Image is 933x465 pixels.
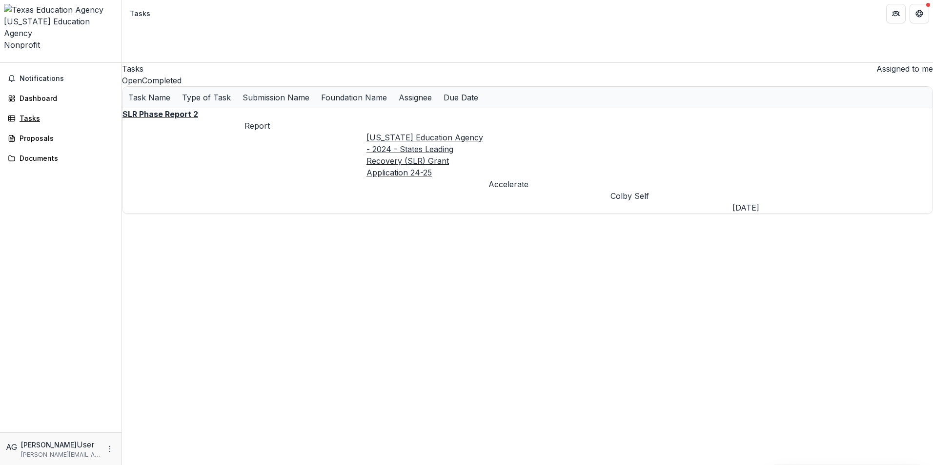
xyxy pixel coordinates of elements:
[20,93,110,103] div: Dashboard
[20,153,110,163] div: Documents
[315,87,393,108] div: Foundation Name
[315,92,393,103] div: Foundation Name
[4,90,118,106] a: Dashboard
[4,130,118,146] a: Proposals
[4,40,40,50] span: Nonprofit
[4,71,118,86] button: Notifications
[20,75,114,83] span: Notifications
[20,133,110,143] div: Proposals
[393,92,438,103] div: Assignee
[122,109,198,119] a: SLR Phase Report 2
[4,150,118,166] a: Documents
[21,450,100,459] p: [PERSON_NAME][EMAIL_ADDRESS][PERSON_NAME][DOMAIN_NAME][US_STATE]
[4,16,118,39] div: [US_STATE] Education Agency
[366,133,483,177] a: [US_STATE] Education Agency - 2024 - States Leading Recovery (SLR) Grant Application 24-25
[4,110,118,126] a: Tasks
[438,87,484,108] div: Due Date
[237,87,315,108] div: Submission Name
[732,202,854,213] div: [DATE]
[244,120,366,132] div: Report
[104,443,116,455] button: More
[21,440,77,450] p: [PERSON_NAME]
[488,178,610,190] div: Accelerate
[872,63,933,75] button: Assigned to me
[142,75,182,86] button: Completed
[130,8,150,19] div: Tasks
[176,87,237,108] div: Type of Task
[237,92,315,103] div: Submission Name
[393,87,438,108] div: Assignee
[77,439,95,450] p: User
[4,4,118,16] img: Texas Education Agency
[438,92,484,103] div: Due Date
[122,92,176,103] div: Task Name
[886,4,906,23] button: Partners
[126,6,154,20] nav: breadcrumb
[122,63,143,75] h2: Tasks
[20,113,110,123] div: Tasks
[122,87,176,108] div: Task Name
[910,4,929,23] button: Get Help
[610,190,732,202] div: Colby Self
[176,92,237,103] div: Type of Task
[6,441,17,453] div: Alica Garcia
[122,75,142,86] button: Open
